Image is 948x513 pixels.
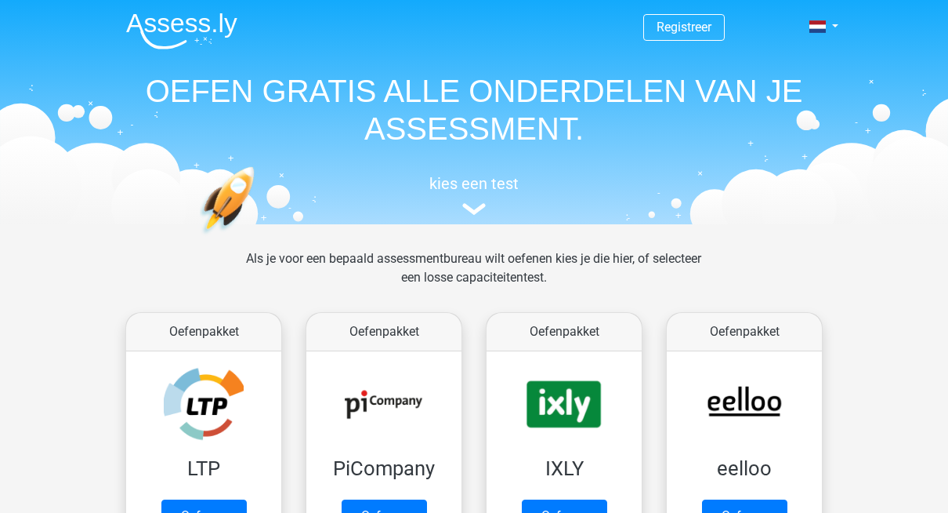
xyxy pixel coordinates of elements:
img: Assessly [126,13,237,49]
h1: OEFEN GRATIS ALLE ONDERDELEN VAN JE ASSESSMENT. [114,72,834,147]
a: kies een test [114,174,834,216]
a: Registreer [657,20,711,35]
img: oefenen [200,166,315,308]
img: assessment [462,203,486,215]
h5: kies een test [114,174,834,193]
div: Als je voor een bepaald assessmentbureau wilt oefenen kies je die hier, of selecteer een losse ca... [233,249,714,306]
